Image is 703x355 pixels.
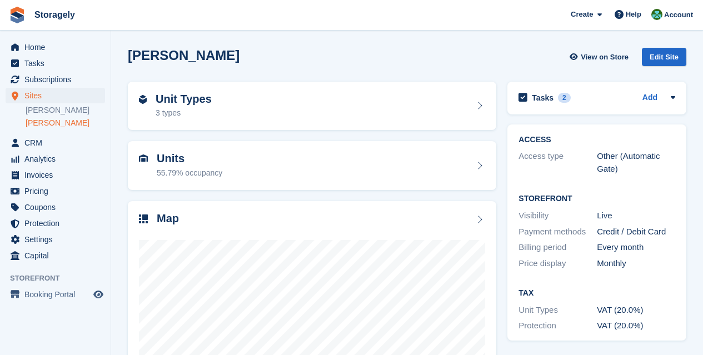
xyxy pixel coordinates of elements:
h2: Tax [518,289,675,298]
div: Payment methods [518,226,597,238]
h2: Storefront [518,194,675,203]
a: menu [6,151,105,167]
h2: Tasks [532,93,554,103]
h2: ACCESS [518,136,675,144]
span: Pricing [24,183,91,199]
a: menu [6,287,105,302]
a: View on Store [568,48,633,66]
div: Visibility [518,209,597,222]
a: menu [6,167,105,183]
h2: Map [157,212,179,225]
div: Billing period [518,241,597,254]
span: Invoices [24,167,91,183]
span: Home [24,39,91,55]
span: Analytics [24,151,91,167]
div: Monthly [597,257,675,270]
span: Help [626,9,641,20]
a: menu [6,56,105,71]
span: Sites [24,88,91,103]
div: VAT (20.0%) [597,319,675,332]
a: Edit Site [642,48,686,71]
a: menu [6,199,105,215]
span: Capital [24,248,91,263]
a: menu [6,39,105,55]
span: View on Store [581,52,629,63]
img: stora-icon-8386f47178a22dfd0bd8f6a31ec36ba5ce8667c1dd55bd0f319d3a0aa187defe.svg [9,7,26,23]
span: Subscriptions [24,72,91,87]
span: Storefront [10,273,111,284]
div: Every month [597,241,675,254]
div: Protection [518,319,597,332]
a: menu [6,183,105,199]
a: menu [6,216,105,231]
h2: Units [157,152,222,165]
a: menu [6,248,105,263]
a: Units 55.79% occupancy [128,141,496,190]
span: Protection [24,216,91,231]
h2: [PERSON_NAME] [128,48,240,63]
span: Coupons [24,199,91,215]
div: 3 types [156,107,212,119]
a: menu [6,135,105,151]
img: Notifications [651,9,662,20]
div: Price display [518,257,597,270]
div: Live [597,209,675,222]
span: Create [571,9,593,20]
div: 55.79% occupancy [157,167,222,179]
a: menu [6,232,105,247]
a: menu [6,88,105,103]
span: Settings [24,232,91,247]
a: [PERSON_NAME] [26,105,105,116]
div: Credit / Debit Card [597,226,675,238]
a: menu [6,72,105,87]
div: VAT (20.0%) [597,304,675,317]
span: Account [664,9,693,21]
span: Tasks [24,56,91,71]
a: Add [642,92,657,104]
span: CRM [24,135,91,151]
a: Storagely [30,6,79,24]
img: map-icn-33ee37083ee616e46c38cad1a60f524a97daa1e2b2c8c0bc3eb3415660979fc1.svg [139,214,148,223]
h2: Unit Types [156,93,212,106]
a: Unit Types 3 types [128,82,496,131]
span: Booking Portal [24,287,91,302]
div: Access type [518,150,597,175]
div: Unit Types [518,304,597,317]
div: 2 [558,93,571,103]
div: Edit Site [642,48,686,66]
img: unit-type-icn-2b2737a686de81e16bb02015468b77c625bbabd49415b5ef34ead5e3b44a266d.svg [139,95,147,104]
a: [PERSON_NAME] [26,118,105,128]
div: Other (Automatic Gate) [597,150,675,175]
img: unit-icn-7be61d7bf1b0ce9d3e12c5938cc71ed9869f7b940bace4675aadf7bd6d80202e.svg [139,154,148,162]
a: Preview store [92,288,105,301]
